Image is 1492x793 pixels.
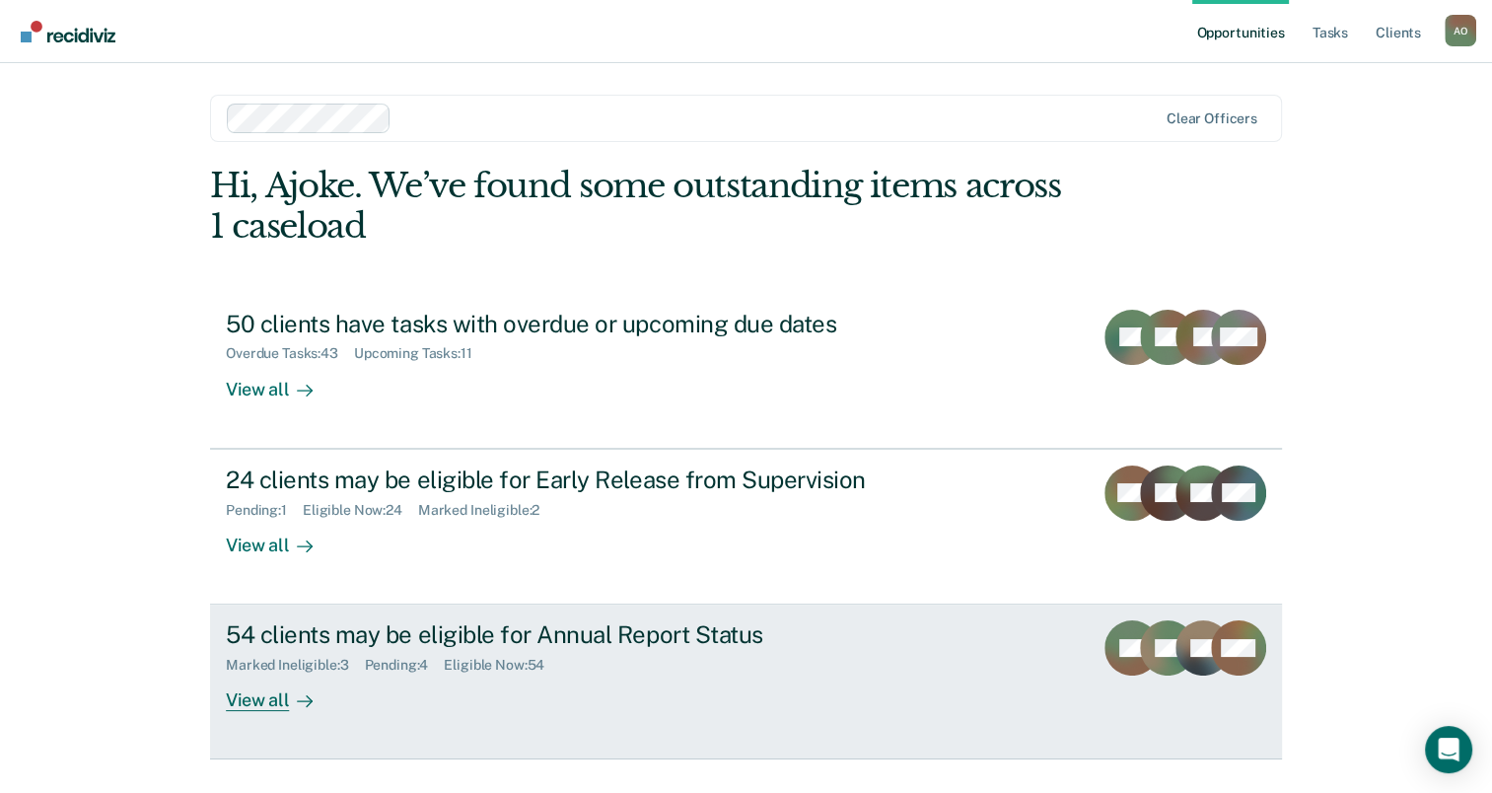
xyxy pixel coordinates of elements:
[210,605,1282,759] a: 54 clients may be eligible for Annual Report StatusMarked Ineligible:3Pending:4Eligible Now:54Vie...
[226,345,354,362] div: Overdue Tasks : 43
[1445,15,1476,46] button: Profile dropdown button
[210,449,1282,605] a: 24 clients may be eligible for Early Release from SupervisionPending:1Eligible Now:24Marked Ineli...
[354,345,488,362] div: Upcoming Tasks : 11
[226,620,918,649] div: 54 clients may be eligible for Annual Report Status
[444,657,560,674] div: Eligible Now : 54
[1425,726,1472,773] div: Open Intercom Messenger
[365,657,445,674] div: Pending : 4
[226,674,336,712] div: View all
[226,310,918,338] div: 50 clients have tasks with overdue or upcoming due dates
[226,518,336,556] div: View all
[303,502,418,519] div: Eligible Now : 24
[226,657,364,674] div: Marked Ineligible : 3
[210,166,1067,247] div: Hi, Ajoke. We’ve found some outstanding items across 1 caseload
[21,21,115,42] img: Recidiviz
[1445,15,1476,46] div: A O
[1167,110,1257,127] div: Clear officers
[226,362,336,400] div: View all
[226,502,303,519] div: Pending : 1
[418,502,555,519] div: Marked Ineligible : 2
[210,294,1282,449] a: 50 clients have tasks with overdue or upcoming due datesOverdue Tasks:43Upcoming Tasks:11View all
[226,466,918,494] div: 24 clients may be eligible for Early Release from Supervision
